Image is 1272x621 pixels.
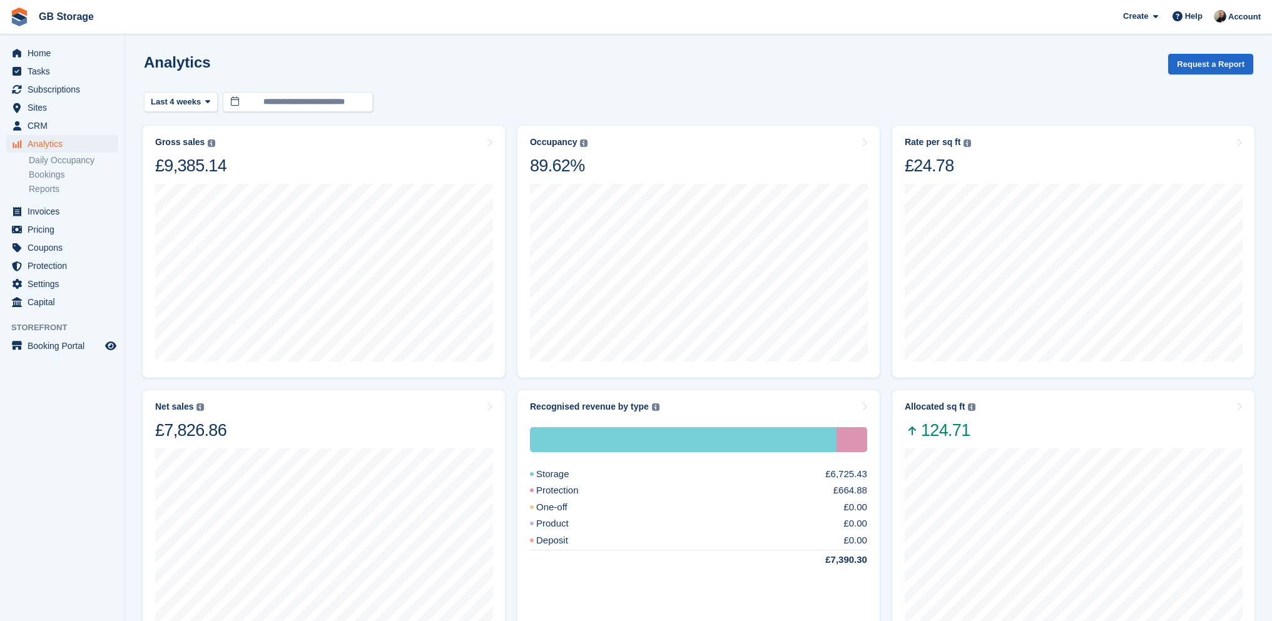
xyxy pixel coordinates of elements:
[837,427,867,452] div: Protection
[144,92,218,113] button: Last 4 weeks
[964,139,971,147] img: icon-info-grey-7440780725fd019a000dd9b08b2336e03edf1995a4989e88bcd33f0948082b44.svg
[6,63,118,80] a: menu
[28,293,103,311] span: Capital
[6,99,118,116] a: menu
[905,420,975,441] span: 124.71
[905,401,965,412] div: Allocated sq ft
[28,203,103,220] span: Invoices
[34,6,99,27] a: GB Storage
[28,337,103,355] span: Booking Portal
[28,221,103,238] span: Pricing
[530,533,598,548] div: Deposit
[1168,54,1253,74] button: Request a Report
[6,239,118,256] a: menu
[6,117,118,134] a: menu
[29,154,118,166] a: Daily Occupancy
[28,135,103,153] span: Analytics
[6,81,118,98] a: menu
[155,155,226,176] div: £9,385.14
[28,257,103,275] span: Protection
[833,483,867,498] div: £664.88
[208,139,215,147] img: icon-info-grey-7440780725fd019a000dd9b08b2336e03edf1995a4989e88bcd33f0948082b44.svg
[6,337,118,355] a: menu
[843,517,867,531] div: £0.00
[652,403,659,411] img: icon-info-grey-7440780725fd019a000dd9b08b2336e03edf1995a4989e88bcd33f0948082b44.svg
[103,338,118,353] a: Preview store
[843,500,867,515] div: £0.00
[28,117,103,134] span: CRM
[843,533,867,548] div: £0.00
[530,517,599,531] div: Product
[1123,10,1148,23] span: Create
[530,467,599,482] div: Storage
[6,275,118,293] a: menu
[905,137,960,148] div: Rate per sq ft
[6,135,118,153] a: menu
[28,239,103,256] span: Coupons
[11,321,125,334] span: Storefront
[530,500,598,515] div: One-off
[28,275,103,293] span: Settings
[155,401,193,412] div: Net sales
[968,403,975,411] img: icon-info-grey-7440780725fd019a000dd9b08b2336e03edf1995a4989e88bcd33f0948082b44.svg
[28,44,103,62] span: Home
[6,44,118,62] a: menu
[795,553,867,567] div: £7,390.30
[144,54,211,71] h2: Analytics
[530,155,588,176] div: 89.62%
[6,221,118,238] a: menu
[6,203,118,220] a: menu
[580,139,588,147] img: icon-info-grey-7440780725fd019a000dd9b08b2336e03edf1995a4989e88bcd33f0948082b44.svg
[10,8,29,26] img: stora-icon-8386f47178a22dfd0bd8f6a31ec36ba5ce8667c1dd55bd0f319d3a0aa187defe.svg
[825,467,867,482] div: £6,725.43
[28,99,103,116] span: Sites
[196,403,204,411] img: icon-info-grey-7440780725fd019a000dd9b08b2336e03edf1995a4989e88bcd33f0948082b44.svg
[28,81,103,98] span: Subscriptions
[530,137,577,148] div: Occupancy
[1185,10,1203,23] span: Help
[530,483,609,498] div: Protection
[29,183,118,195] a: Reports
[1228,11,1261,23] span: Account
[6,293,118,311] a: menu
[1214,10,1226,23] img: Karl Walker
[155,420,226,441] div: £7,826.86
[29,169,118,181] a: Bookings
[905,155,971,176] div: £24.78
[530,427,837,452] div: Storage
[530,401,649,412] div: Recognised revenue by type
[151,96,201,108] span: Last 4 weeks
[155,137,205,148] div: Gross sales
[6,257,118,275] a: menu
[28,63,103,80] span: Tasks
